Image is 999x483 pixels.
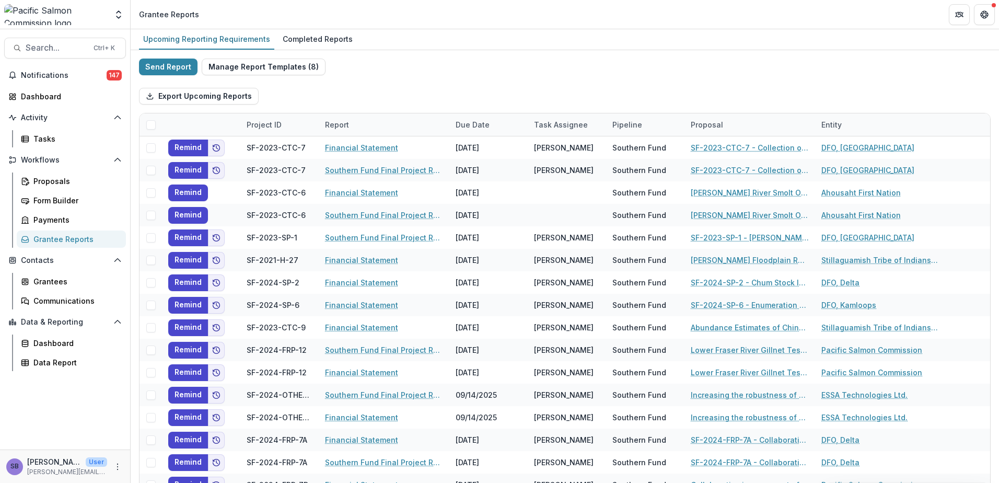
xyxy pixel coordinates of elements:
[612,457,666,468] div: Southern Fund
[319,113,449,136] div: Report
[208,140,225,156] button: Add to friends
[612,165,666,176] div: Southern Fund
[202,59,326,75] button: Manage Report Templates (8)
[449,429,528,451] div: [DATE]
[449,159,528,181] div: [DATE]
[815,119,848,130] div: Entity
[612,210,666,221] div: Southern Fund
[168,454,208,471] button: Remind
[208,409,225,426] button: Add to friends
[612,412,666,423] div: Southern Fund
[612,300,666,310] div: Southern Fund
[247,434,307,445] div: SF-2024-FRP-7A
[821,322,939,333] a: Stillaguamish Tribe of Indians-Ntrl Resources Dept
[4,152,126,168] button: Open Workflows
[4,38,126,59] button: Search...
[21,91,118,102] div: Dashboard
[247,322,306,333] div: SF-2023-CTC-9
[107,70,122,80] span: 147
[21,256,109,265] span: Contacts
[208,297,225,314] button: Add to friends
[33,276,118,287] div: Grantees
[4,252,126,269] button: Open Contacts
[949,4,970,25] button: Partners
[17,231,126,248] a: Grantee Reports
[26,43,87,53] span: Search...
[247,367,307,378] div: SF-2024-FRP-12
[325,389,443,400] a: Southern Fund Final Project Report
[21,113,109,122] span: Activity
[86,457,107,467] p: User
[168,432,208,448] button: Remind
[691,142,809,153] a: SF-2023-CTC-7 - Collection of baseline samples to improve GSI baselines in [GEOGRAPHIC_DATA] [GEO...
[821,255,939,266] a: Stillaguamish Tribe of Indians-Ntrl Resources Dept
[168,319,208,336] button: Remind
[111,4,126,25] button: Open entity switcher
[449,316,528,339] div: [DATE]
[4,67,126,84] button: Notifications147
[684,113,815,136] div: Proposal
[139,29,274,50] a: Upcoming Reporting Requirements
[4,109,126,126] button: Open Activity
[534,322,594,333] div: [PERSON_NAME]
[449,451,528,474] div: [DATE]
[33,214,118,225] div: Payments
[17,335,126,352] a: Dashboard
[449,271,528,294] div: [DATE]
[821,277,859,288] a: DFO, Delta
[168,185,208,201] button: Remind
[449,384,528,406] div: 09/14/2025
[208,454,225,471] button: Add to friends
[33,133,118,144] div: Tasks
[534,389,594,400] div: [PERSON_NAME]
[325,412,398,423] a: Financial Statement
[208,229,225,246] button: Add to friends
[33,357,118,368] div: Data Report
[247,412,312,423] div: SF-2024-OTHER-2
[821,434,859,445] a: DFO, Delta
[139,31,274,47] div: Upcoming Reporting Requirements
[325,142,398,153] a: Financial Statement
[325,434,398,445] a: Financial Statement
[612,344,666,355] div: Southern Fund
[691,277,809,288] a: SF-2024-SP-2 - Chum Stock Identification and Assessment Workshop – 10 years of progress
[247,210,306,221] div: SF-2023-CTC-6
[449,361,528,384] div: [DATE]
[612,255,666,266] div: Southern Fund
[33,176,118,187] div: Proposals
[21,318,109,327] span: Data & Reporting
[247,255,298,266] div: SF-2021-H-27
[325,187,398,198] a: Financial Statement
[208,432,225,448] button: Add to friends
[4,88,126,105] a: Dashboard
[168,162,208,179] button: Remind
[449,294,528,316] div: [DATE]
[691,300,809,310] a: SF-2024-SP-6 - Enumeration of Coho Salmon in the [GEOGRAPHIC_DATA]
[821,142,914,153] a: DFO, [GEOGRAPHIC_DATA]
[247,344,307,355] div: SF-2024-FRP-12
[691,165,809,176] a: SF-2023-CTC-7 - Collection of baseline samples to improve GSI baselines in [GEOGRAPHIC_DATA] [GEO...
[691,344,809,355] a: Lower Fraser River Gillnet Test Fishery Site Evaluation
[33,338,118,349] div: Dashboard
[319,119,355,130] div: Report
[534,255,594,266] div: [PERSON_NAME]
[17,130,126,147] a: Tasks
[247,142,306,153] div: SF-2023-CTC-7
[534,277,594,288] div: [PERSON_NAME]
[17,211,126,228] a: Payments
[139,59,198,75] button: Send Report
[528,113,606,136] div: Task Assignee
[534,142,594,153] div: [PERSON_NAME]
[168,229,208,246] button: Remind
[168,252,208,269] button: Remind
[821,232,914,243] a: DFO, [GEOGRAPHIC_DATA]
[612,142,666,153] div: Southern Fund
[821,389,908,400] a: ESSA Technologies Ltd.
[974,4,995,25] button: Get Help
[21,156,109,165] span: Workflows
[821,412,908,423] a: ESSA Technologies Ltd.
[691,457,809,468] a: SF-2024-FRP-7A - Collaborative improvement of Lower Fraser species composition estimates: develop...
[612,322,666,333] div: Southern Fund
[449,113,528,136] div: Due Date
